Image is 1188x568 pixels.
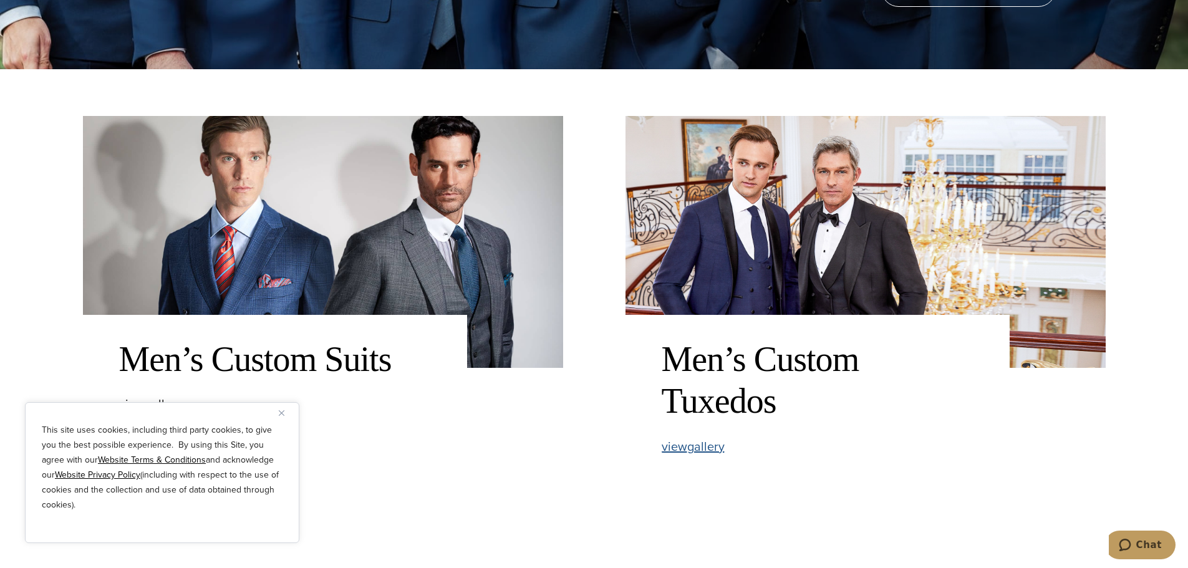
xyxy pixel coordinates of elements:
h2: Men’s Custom Tuxedos [662,339,973,422]
span: view gallery [662,437,725,456]
a: Website Privacy Policy [55,468,140,481]
img: Two clients in wedding suits. One wearing a double breasted blue paid suit with orange tie. One w... [83,116,563,368]
iframe: Opens a widget where you can chat to one of our agents [1109,531,1176,562]
a: viewgallery [119,398,182,411]
button: Close [279,405,294,420]
img: Close [279,410,284,416]
p: This site uses cookies, including third party cookies, to give you the best possible experience. ... [42,423,283,513]
a: viewgallery [662,440,725,453]
img: 2 models wearing bespoke wedding tuxedos. One wearing black single breasted peak lapel and one we... [625,116,1106,368]
a: Website Terms & Conditions [98,453,206,466]
h2: Men’s Custom Suits [119,339,431,380]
